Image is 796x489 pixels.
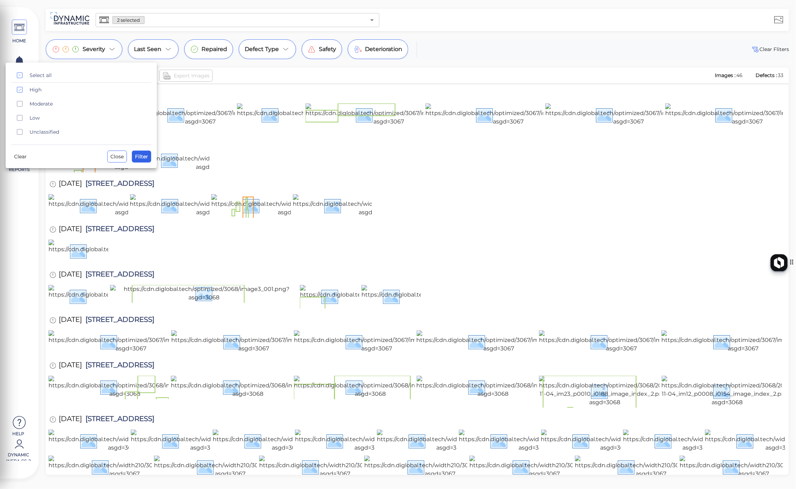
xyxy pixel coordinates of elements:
[11,125,151,139] div: Unclassified
[30,86,147,93] span: High
[11,151,30,162] button: Clear
[14,152,27,161] span: Clear
[11,97,151,111] div: Moderate
[30,100,147,107] span: Moderate
[107,151,127,163] button: Close
[11,68,151,82] div: Select all
[30,114,147,121] span: Low
[11,83,151,97] div: High
[30,128,147,135] span: Unclassified
[110,152,124,161] span: Close
[11,111,151,125] div: Low
[135,152,148,161] span: Filter
[30,72,147,79] span: Select all
[766,457,791,484] iframe: Chat
[132,151,151,163] button: Filter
